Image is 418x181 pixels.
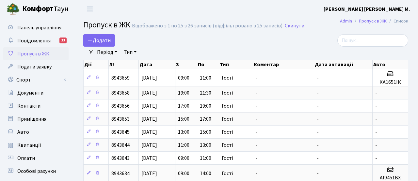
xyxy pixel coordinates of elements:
[3,86,69,99] a: Документи
[330,14,418,28] nav: breadcrumb
[317,142,319,149] span: -
[3,165,69,178] a: Особові рахунки
[256,74,258,82] span: -
[359,18,387,24] a: Пропуск в ЖК
[317,115,319,123] span: -
[197,60,219,69] th: По
[317,155,319,162] span: -
[373,60,408,69] th: Авто
[222,75,233,81] span: Гості
[222,90,233,96] span: Гості
[3,126,69,139] a: Авто
[17,142,41,149] span: Квитанції
[3,60,69,73] a: Подати заявку
[3,113,69,126] a: Приміщення
[317,102,319,110] span: -
[256,102,258,110] span: -
[3,21,69,34] a: Панель управління
[256,170,258,177] span: -
[178,89,189,97] span: 19:00
[3,34,69,47] a: Повідомлення13
[317,170,319,177] span: -
[256,128,258,136] span: -
[200,102,211,110] span: 19:00
[17,102,40,110] span: Контакти
[178,142,189,149] span: 11:00
[178,170,189,177] span: 09:00
[111,155,130,162] span: 8943643
[82,4,98,14] button: Переключити навігацію
[387,18,408,25] li: Список
[340,18,352,24] a: Admin
[83,34,115,47] a: Додати
[17,24,61,31] span: Панель управління
[175,60,197,69] th: З
[141,89,157,97] span: [DATE]
[375,128,377,136] span: -
[3,152,69,165] a: Оплати
[3,73,69,86] a: Спорт
[200,170,211,177] span: 14:00
[111,74,130,82] span: 8943659
[17,50,49,57] span: Пропуск в ЖК
[222,143,233,148] span: Гості
[141,170,157,177] span: [DATE]
[139,60,175,69] th: Дата
[178,115,189,123] span: 15:00
[222,129,233,135] span: Гості
[200,142,211,149] span: 13:00
[200,155,211,162] span: 11:00
[256,142,258,149] span: -
[178,128,189,136] span: 13:00
[324,5,410,13] a: [PERSON_NAME] [PERSON_NAME] М.
[222,103,233,109] span: Гості
[256,115,258,123] span: -
[141,115,157,123] span: [DATE]
[111,128,130,136] span: 8943645
[285,23,304,29] a: Скинути
[17,63,52,70] span: Подати заявку
[111,142,130,149] span: 8943644
[324,6,410,13] b: [PERSON_NAME] [PERSON_NAME] М.
[317,128,319,136] span: -
[111,170,130,177] span: 8943634
[178,155,189,162] span: 09:00
[17,168,56,175] span: Особові рахунки
[200,89,211,97] span: 21:30
[141,155,157,162] span: [DATE]
[83,19,130,31] span: Пропуск в ЖК
[111,102,130,110] span: 8943656
[200,74,211,82] span: 11:00
[222,156,233,161] span: Гості
[141,128,157,136] span: [DATE]
[375,89,377,97] span: -
[17,128,29,136] span: Авто
[17,37,51,44] span: Повідомлення
[84,60,109,69] th: Дії
[109,60,139,69] th: №
[22,4,69,15] span: Таун
[222,116,233,122] span: Гості
[141,102,157,110] span: [DATE]
[88,37,111,44] span: Додати
[17,115,46,123] span: Приміщення
[317,74,319,82] span: -
[256,155,258,162] span: -
[141,74,157,82] span: [DATE]
[200,115,211,123] span: 17:00
[375,142,377,149] span: -
[3,139,69,152] a: Квитанції
[111,89,130,97] span: 8943658
[219,60,253,69] th: Тип
[200,128,211,136] span: 15:00
[17,155,35,162] span: Оплати
[132,23,283,29] div: Відображено з 1 по 25 з 26 записів (відфільтровано з 25 записів).
[337,34,408,47] input: Пошук...
[178,74,189,82] span: 09:00
[121,47,139,58] a: Тип
[3,99,69,113] a: Контакти
[178,102,189,110] span: 17:00
[375,175,405,181] h5: АІ9451ВХ
[141,142,157,149] span: [DATE]
[3,47,69,60] a: Пропуск в ЖК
